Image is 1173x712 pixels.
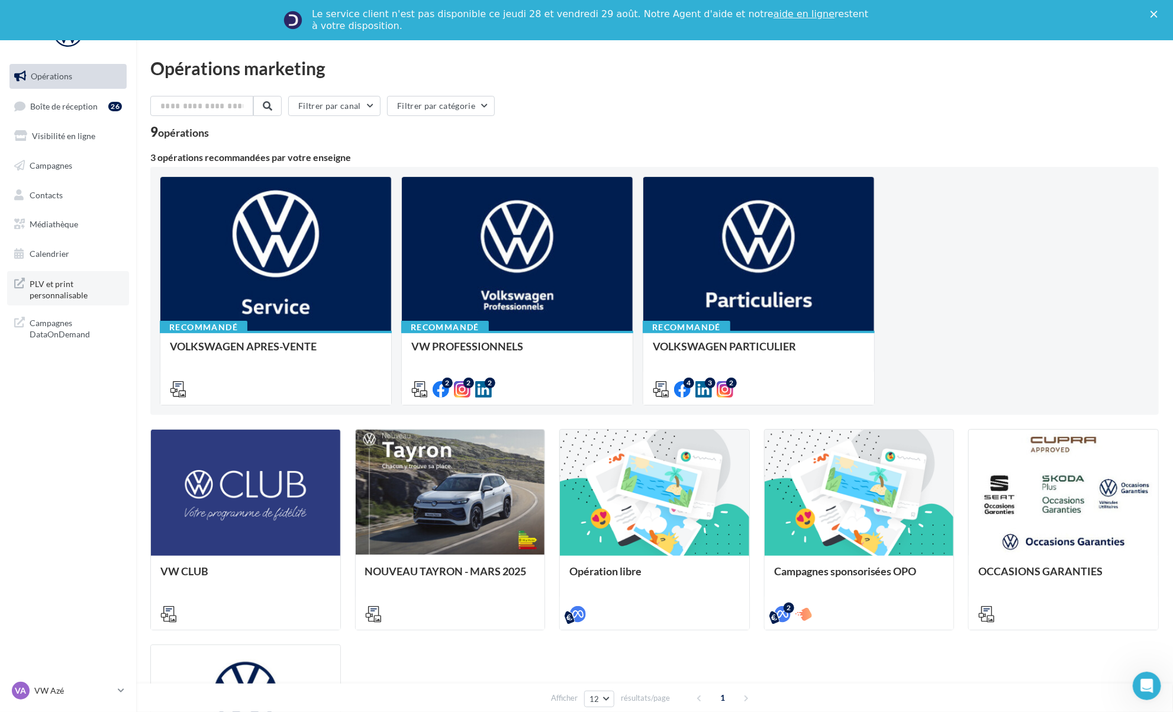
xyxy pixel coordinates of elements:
[9,679,127,702] a: VA VW Azé
[30,315,122,340] span: Campagnes DataOnDemand
[150,153,1159,162] div: 3 opérations recommandées par votre enseigne
[7,310,129,345] a: Campagnes DataOnDemand
[978,565,1103,578] span: OCCASIONS GARANTIES
[1151,11,1162,18] div: Fermer
[726,378,737,388] div: 2
[705,378,716,388] div: 3
[653,340,796,353] span: VOLKSWAGEN PARTICULIER
[485,378,495,388] div: 2
[442,378,453,388] div: 2
[714,688,733,707] span: 1
[30,189,63,199] span: Contacts
[7,153,129,178] a: Campagnes
[30,276,122,301] span: PLV et print personnalisable
[30,249,69,259] span: Calendrier
[7,271,129,306] a: PLV et print personnalisable
[1133,672,1161,700] iframe: Intercom live chat
[365,565,527,578] span: NOUVEAU TAYRON - MARS 2025
[7,64,129,89] a: Opérations
[15,685,27,697] span: VA
[7,212,129,237] a: Médiathèque
[283,11,302,30] img: Profile image for Service-Client
[30,160,72,170] span: Campagnes
[160,321,247,334] div: Recommandé
[584,691,614,707] button: 12
[31,71,72,81] span: Opérations
[621,692,670,704] span: résultats/page
[774,8,834,20] a: aide en ligne
[463,378,474,388] div: 2
[401,321,489,334] div: Recommandé
[288,96,381,116] button: Filtrer par canal
[569,565,642,578] span: Opération libre
[158,127,209,138] div: opérations
[387,96,495,116] button: Filtrer par catégorie
[160,565,208,578] span: VW CLUB
[7,183,129,208] a: Contacts
[589,694,600,704] span: 12
[7,124,129,149] a: Visibilité en ligne
[312,8,871,32] div: Le service client n'est pas disponible ce jeudi 28 et vendredi 29 août. Notre Agent d'aide et not...
[7,241,129,266] a: Calendrier
[170,340,317,353] span: VOLKSWAGEN APRES-VENTE
[784,603,794,613] div: 2
[551,692,578,704] span: Afficher
[150,125,209,138] div: 9
[34,685,113,697] p: VW Azé
[684,378,694,388] div: 4
[108,102,122,111] div: 26
[150,59,1159,77] div: Opérations marketing
[32,131,95,141] span: Visibilité en ligne
[774,565,917,578] span: Campagnes sponsorisées OPO
[643,321,730,334] div: Recommandé
[411,340,523,353] span: VW PROFESSIONNELS
[30,101,98,111] span: Boîte de réception
[30,219,78,229] span: Médiathèque
[7,94,129,119] a: Boîte de réception26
